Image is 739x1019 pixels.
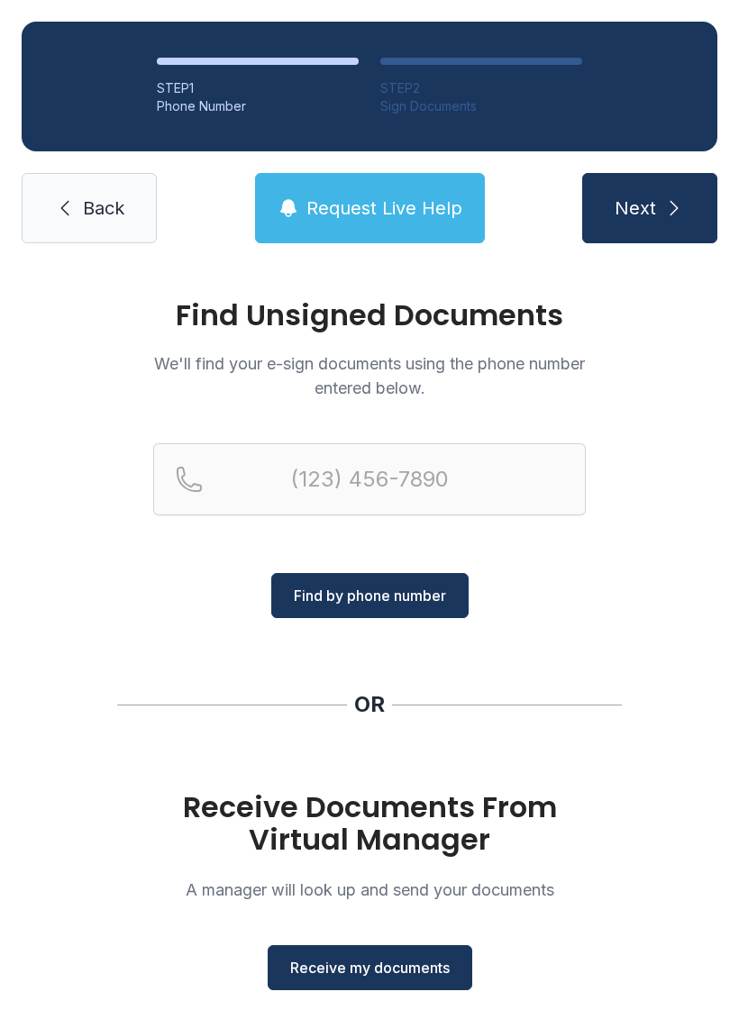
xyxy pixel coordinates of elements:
[157,97,359,115] div: Phone Number
[157,79,359,97] div: STEP 1
[294,585,446,606] span: Find by phone number
[354,690,385,719] div: OR
[153,351,586,400] p: We'll find your e-sign documents using the phone number entered below.
[615,196,656,221] span: Next
[153,301,586,330] h1: Find Unsigned Documents
[153,443,586,515] input: Reservation phone number
[306,196,462,221] span: Request Live Help
[380,79,582,97] div: STEP 2
[380,97,582,115] div: Sign Documents
[153,791,586,856] h1: Receive Documents From Virtual Manager
[83,196,124,221] span: Back
[153,878,586,902] p: A manager will look up and send your documents
[290,957,450,978] span: Receive my documents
